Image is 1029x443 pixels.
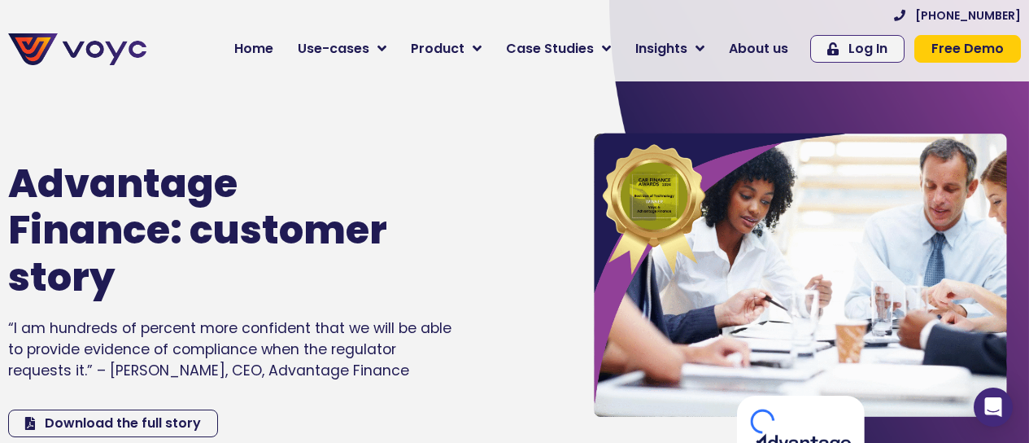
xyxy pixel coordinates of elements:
[411,39,464,59] span: Product
[506,39,594,59] span: Case Studies
[494,33,623,65] a: Case Studies
[298,39,369,59] span: Use-cases
[623,33,717,65] a: Insights
[8,318,451,381] span: “I am hundreds of percent more confident that we will be able to provide evidence of compliance w...
[8,160,409,301] h1: Advantage Finance: customer story
[914,35,1021,63] a: Free Demo
[8,33,146,65] img: voyc-full-logo
[729,39,788,59] span: About us
[717,33,800,65] a: About us
[635,39,687,59] span: Insights
[894,10,1021,21] a: [PHONE_NUMBER]
[399,33,494,65] a: Product
[915,10,1021,21] span: [PHONE_NUMBER]
[45,417,201,430] span: Download the full story
[8,410,218,437] a: Download the full story
[222,33,286,65] a: Home
[848,42,887,55] span: Log In
[931,42,1004,55] span: Free Demo
[234,39,273,59] span: Home
[286,33,399,65] a: Use-cases
[810,35,905,63] a: Log In
[974,388,1013,427] div: Open Intercom Messenger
